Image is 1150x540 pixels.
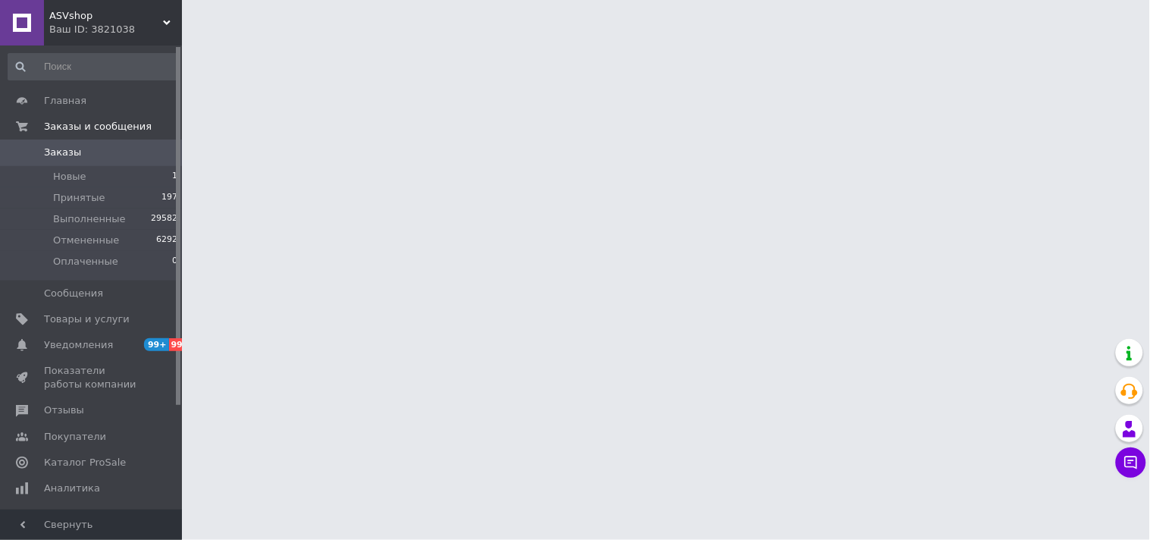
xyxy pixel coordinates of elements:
span: 1 [172,170,177,184]
span: Принятые [53,191,105,205]
span: Заказы и сообщения [44,120,152,133]
span: Сообщения [44,287,103,300]
span: Новые [53,170,86,184]
div: Ваш ID: 3821038 [49,23,182,36]
span: Уведомления [44,338,113,352]
span: Управление сайтом [44,507,140,535]
span: Покупатели [44,430,106,444]
span: 29582 [151,212,177,226]
span: Показатели работы компании [44,364,140,391]
span: Заказы [44,146,81,159]
span: Отмененные [53,234,119,247]
span: 0 [172,255,177,268]
span: Оплаченные [53,255,118,268]
span: Главная [44,94,86,108]
span: Каталог ProSale [44,456,126,469]
span: 197 [161,191,177,205]
span: Отзывы [44,403,84,417]
input: Поиск [8,53,179,80]
span: 99+ [144,338,169,351]
span: Аналитика [44,482,100,495]
span: Товары и услуги [44,312,130,326]
button: Чат с покупателем [1116,447,1146,478]
span: 6292 [156,234,177,247]
span: ASVshop [49,9,163,23]
span: Выполненные [53,212,126,226]
span: 99+ [169,338,194,351]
